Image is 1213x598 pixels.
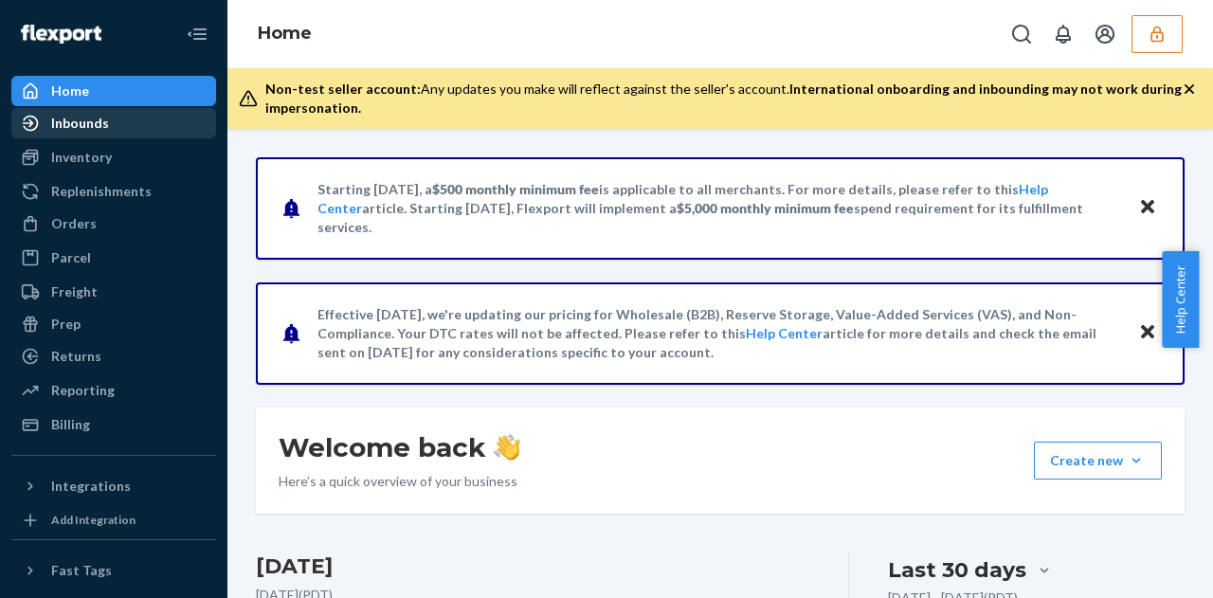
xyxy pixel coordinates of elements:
a: Inventory [11,142,216,172]
div: Inventory [51,148,112,167]
div: Any updates you make will reflect against the seller's account. [265,80,1183,118]
button: Fast Tags [11,555,216,586]
div: Last 30 days [888,555,1026,585]
div: Freight [51,282,98,301]
div: Orders [51,214,97,233]
a: Billing [11,409,216,440]
a: Add Integration [11,509,216,532]
a: Prep [11,309,216,339]
button: Open Search Box [1003,15,1041,53]
p: Effective [DATE], we're updating our pricing for Wholesale (B2B), Reserve Storage, Value-Added Se... [317,305,1120,362]
div: Fast Tags [51,561,112,580]
a: Home [11,76,216,106]
button: Integrations [11,471,216,501]
div: Add Integration [51,512,136,528]
div: Returns [51,347,101,366]
ol: breadcrumbs [243,7,327,62]
div: Billing [51,415,90,434]
span: $5,000 monthly minimum fee [677,200,854,216]
button: Close Navigation [178,15,216,53]
div: Parcel [51,248,91,267]
div: Integrations [51,477,131,496]
div: Prep [51,315,81,334]
button: Close [1135,194,1160,222]
span: Non-test seller account: [265,81,421,97]
button: Open notifications [1044,15,1082,53]
button: Create new [1034,442,1162,480]
a: Replenishments [11,176,216,207]
button: Close [1135,319,1160,347]
div: Inbounds [51,114,109,133]
a: Returns [11,341,216,371]
a: Help Center [746,325,823,341]
a: Parcel [11,243,216,273]
p: Here’s a quick overview of your business [279,472,520,491]
a: Home [258,23,312,44]
button: Open account menu [1086,15,1124,53]
span: Chat [67,13,106,30]
img: Flexport logo [21,25,101,44]
a: Reporting [11,375,216,406]
button: Help Center [1162,251,1199,348]
img: hand-wave emoji [494,434,520,461]
div: Home [51,82,89,100]
h1: Welcome back [279,430,520,464]
div: Reporting [51,381,115,400]
a: Orders [11,208,216,239]
p: Starting [DATE], a is applicable to all merchants. For more details, please refer to this article... [317,180,1120,237]
span: $500 monthly minimum fee [432,181,599,197]
a: Inbounds [11,108,216,138]
div: Replenishments [51,182,152,201]
h3: [DATE] [256,552,810,582]
a: Freight [11,277,216,307]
